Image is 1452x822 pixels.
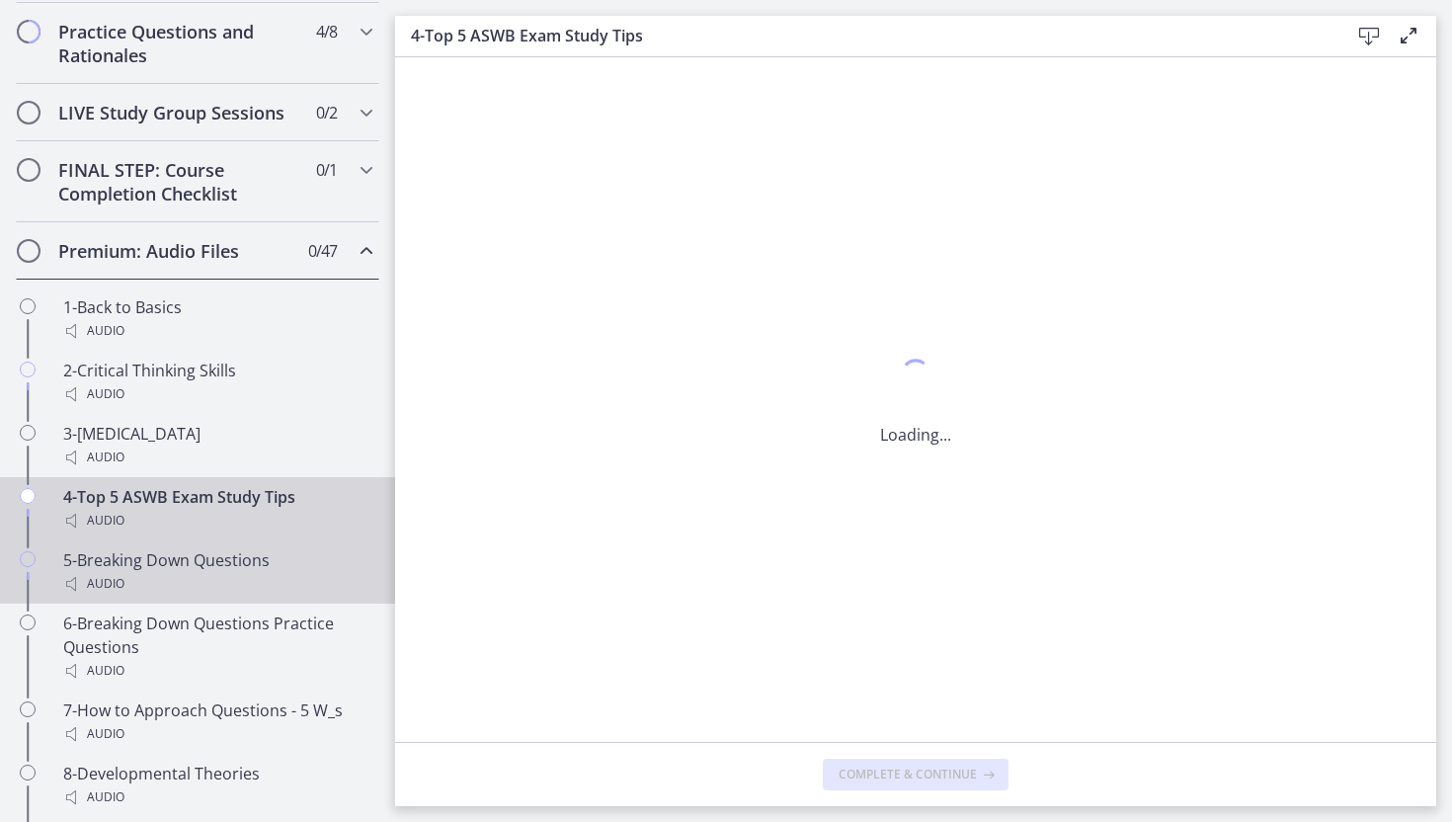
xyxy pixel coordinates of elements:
h3: 4-Top 5 ASWB Exam Study Tips [411,24,1318,47]
span: 0 / 2 [316,101,337,124]
span: Complete & continue [839,767,977,782]
div: Audio [63,785,371,809]
h2: FINAL STEP: Course Completion Checklist [58,158,299,205]
div: Audio [63,382,371,406]
span: 4 / 8 [316,20,337,43]
h2: LIVE Study Group Sessions [58,101,299,124]
div: 3-[MEDICAL_DATA] [63,422,371,469]
button: Complete & continue [823,759,1008,790]
div: 1 [880,354,951,399]
div: 6-Breaking Down Questions Practice Questions [63,612,371,683]
div: Audio [63,659,371,683]
div: 4-Top 5 ASWB Exam Study Tips [63,485,371,533]
h2: Premium: Audio Files [58,239,299,263]
div: Audio [63,722,371,746]
div: Audio [63,446,371,469]
p: Loading... [880,423,951,447]
span: 0 / 47 [308,239,337,263]
div: 1-Back to Basics [63,295,371,343]
div: Audio [63,509,371,533]
div: Audio [63,572,371,596]
h2: Practice Questions and Rationales [58,20,299,67]
span: 0 / 1 [316,158,337,182]
div: 5-Breaking Down Questions [63,548,371,596]
div: Audio [63,319,371,343]
div: 8-Developmental Theories [63,762,371,809]
div: 7-How to Approach Questions - 5 W_s [63,699,371,746]
div: 2-Critical Thinking Skills [63,359,371,406]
